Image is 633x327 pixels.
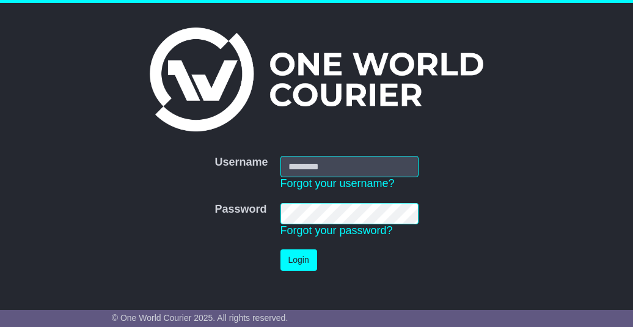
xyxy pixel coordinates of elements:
[280,177,395,189] a: Forgot your username?
[280,249,317,271] button: Login
[112,313,288,323] span: © One World Courier 2025. All rights reserved.
[280,224,393,237] a: Forgot your password?
[214,156,268,169] label: Username
[214,203,266,216] label: Password
[150,28,483,131] img: One World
